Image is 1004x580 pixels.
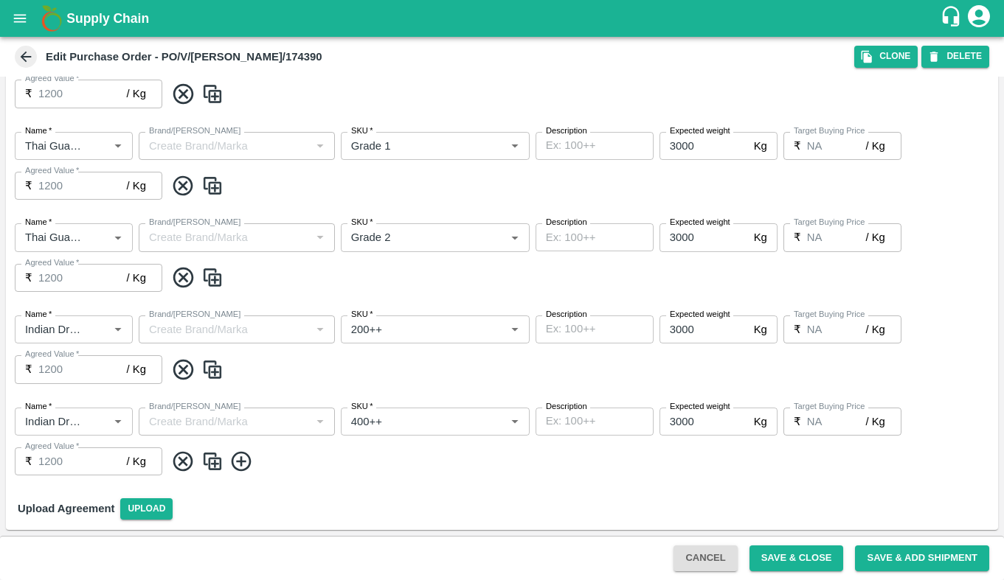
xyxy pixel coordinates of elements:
[38,264,127,292] input: 0.0
[38,172,127,200] input: 0.0
[25,178,32,194] p: ₹
[127,270,146,286] p: / Kg
[345,320,482,339] input: SKU
[670,401,730,413] label: Expected weight
[25,349,79,360] label: Agreed Value
[794,321,801,338] p: ₹
[546,125,587,137] label: Description
[37,4,66,33] img: logo
[201,174,224,198] img: CloneIcon
[345,228,482,247] input: SKU
[794,413,801,430] p: ₹
[143,228,306,247] input: Create Brand/Marka
[143,320,306,339] input: Create Brand/Marka
[546,401,587,413] label: Description
[505,228,524,247] button: Open
[127,361,146,377] p: / Kg
[25,401,52,413] label: Name
[855,545,989,571] button: Save & Add Shipment
[201,265,224,290] img: CloneIcon
[794,229,801,245] p: ₹
[659,315,748,343] input: 0.0
[754,321,767,338] p: Kg
[754,138,767,154] p: Kg
[670,217,730,228] label: Expected weight
[807,315,866,343] input: 0.0
[865,321,884,338] p: / Kg
[25,309,52,321] label: Name
[3,1,37,35] button: open drawer
[19,228,85,247] input: Name
[25,453,32,469] p: ₹
[201,450,224,474] img: CloneIcon
[25,441,79,453] label: Agreed Value
[149,309,240,321] label: Brand/[PERSON_NAME]
[749,545,844,571] button: Save & Close
[807,223,866,251] input: 0.0
[794,309,865,321] label: Target Buying Price
[149,401,240,413] label: Brand/[PERSON_NAME]
[38,447,127,475] input: 0.0
[149,125,240,137] label: Brand/[PERSON_NAME]
[505,320,524,339] button: Open
[25,125,52,137] label: Name
[854,46,918,67] button: Clone
[108,320,128,339] button: Open
[127,453,146,469] p: / Kg
[659,132,748,160] input: 0.0
[351,309,373,321] label: SKU
[794,125,865,137] label: Target Buying Price
[25,165,79,177] label: Agreed Value
[345,136,482,156] input: SKU
[659,408,748,436] input: 0.0
[794,217,865,228] label: Target Buying Price
[19,320,85,339] input: Name
[66,8,940,29] a: Supply Chain
[149,217,240,228] label: Brand/[PERSON_NAME]
[546,217,587,228] label: Description
[25,217,52,228] label: Name
[754,413,767,430] p: Kg
[865,413,884,430] p: / Kg
[351,125,373,137] label: SKU
[108,228,128,247] button: Open
[38,80,127,108] input: 0.0
[127,85,146,102] p: / Kg
[25,257,79,269] label: Agreed Value
[505,136,524,156] button: Open
[351,401,373,413] label: SKU
[66,11,149,26] b: Supply Chain
[46,51,322,63] b: Edit Purchase Order - PO/V/[PERSON_NAME]/174390
[108,136,128,156] button: Open
[19,136,85,156] input: Name
[25,73,79,85] label: Agreed Value
[670,125,730,137] label: Expected weight
[505,412,524,431] button: Open
[351,217,373,228] label: SKU
[120,498,173,520] span: Upload
[807,132,866,160] input: 0.0
[18,503,114,514] strong: Upload Agreement
[25,85,32,102] p: ₹
[659,223,748,251] input: 0.0
[345,412,482,431] input: SKU
[674,545,737,571] button: Cancel
[546,309,587,321] label: Description
[670,309,730,321] label: Expected weight
[19,412,85,431] input: Name
[865,138,884,154] p: / Kg
[966,3,992,34] div: account of current user
[108,412,128,431] button: Open
[143,136,306,156] input: Create Brand/Marka
[940,5,966,32] div: customer-support
[807,408,866,436] input: 0.0
[25,361,32,377] p: ₹
[143,412,306,431] input: Create Brand/Marka
[201,357,224,382] img: CloneIcon
[38,355,127,383] input: 0.0
[921,46,989,67] button: DELETE
[794,138,801,154] p: ₹
[201,82,224,106] img: CloneIcon
[794,401,865,413] label: Target Buying Price
[865,229,884,245] p: / Kg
